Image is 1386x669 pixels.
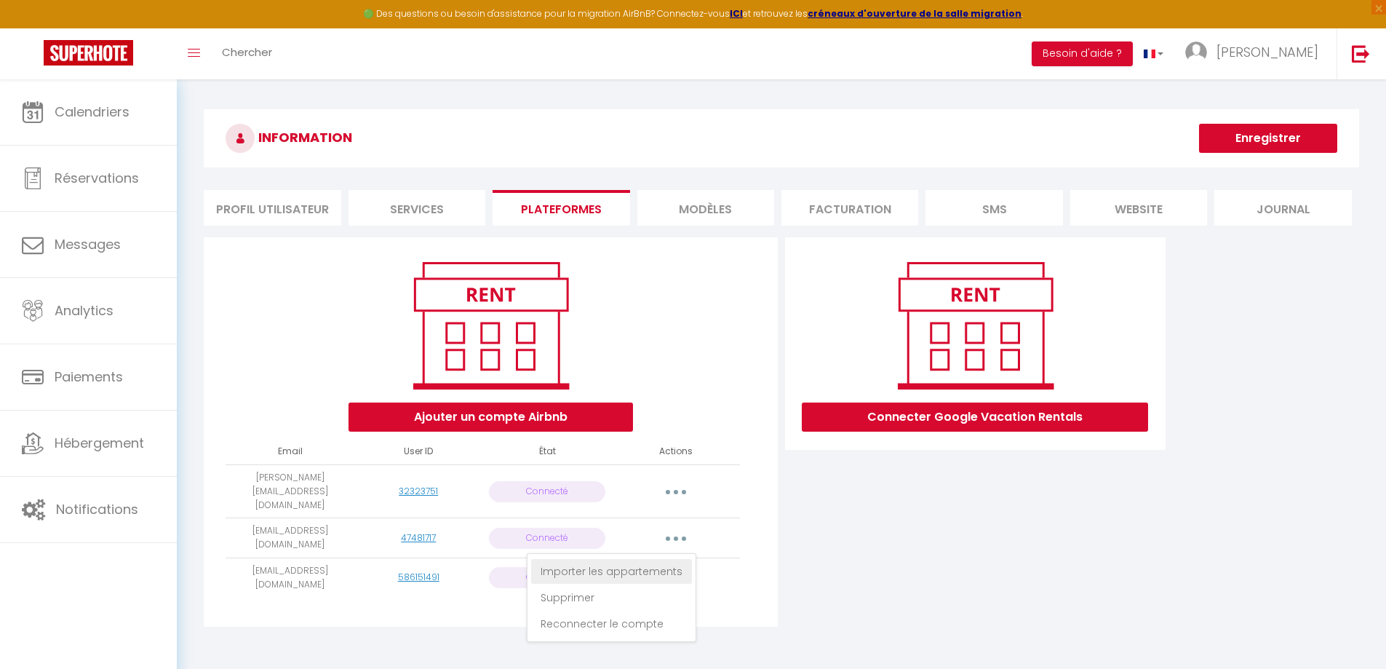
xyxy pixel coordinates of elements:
span: Notifications [56,500,138,518]
a: 586151491 [398,571,439,583]
li: SMS [925,190,1062,226]
p: Connecté [489,481,606,502]
img: ... [1185,41,1207,63]
button: Connecter Google Vacation Rentals [802,403,1148,432]
span: Paiements [55,368,123,386]
a: ... [PERSON_NAME] [1174,28,1337,79]
img: Super Booking [44,40,133,66]
td: [EMAIL_ADDRESS][DOMAIN_NAME] [226,558,354,598]
a: 32323751 [399,485,438,497]
span: Calendriers [55,103,130,121]
a: Reconnecter le compte [531,611,692,636]
button: Besoin d'aide ? [1032,41,1133,66]
span: Chercher [222,44,272,60]
iframe: Chat [1324,603,1375,658]
a: 47481717 [401,531,436,544]
th: Actions [611,439,740,464]
th: Email [226,439,354,464]
li: Facturation [781,190,918,226]
span: Hébergement [55,434,144,452]
a: Supprimer [531,585,692,610]
img: logout [1352,44,1370,63]
td: [EMAIL_ADDRESS][DOMAIN_NAME] [226,518,354,558]
th: État [483,439,612,464]
li: Services [349,190,485,226]
span: Réservations [55,169,139,187]
h3: INFORMATION [204,109,1359,167]
button: Ouvrir le widget de chat LiveChat [12,6,55,50]
p: Connecté [489,528,606,549]
li: MODÈLES [637,190,774,226]
img: rent.png [883,256,1068,395]
span: [PERSON_NAME] [1216,43,1318,61]
li: website [1070,190,1207,226]
a: Importer les appartements [531,559,692,584]
img: rent.png [398,256,584,395]
a: Chercher [211,28,283,79]
th: User ID [354,439,483,464]
a: créneaux d'ouverture de la salle migration [808,7,1021,20]
li: Profil Utilisateur [204,190,340,226]
a: ICI [730,7,743,20]
span: Analytics [55,301,113,320]
p: Connecté [489,567,606,588]
button: Enregistrer [1199,124,1337,153]
button: Ajouter un compte Airbnb [349,403,633,432]
li: Journal [1214,190,1351,226]
td: [PERSON_NAME][EMAIL_ADDRESS][DOMAIN_NAME] [226,464,354,518]
li: Plateformes [493,190,629,226]
span: Messages [55,235,121,253]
